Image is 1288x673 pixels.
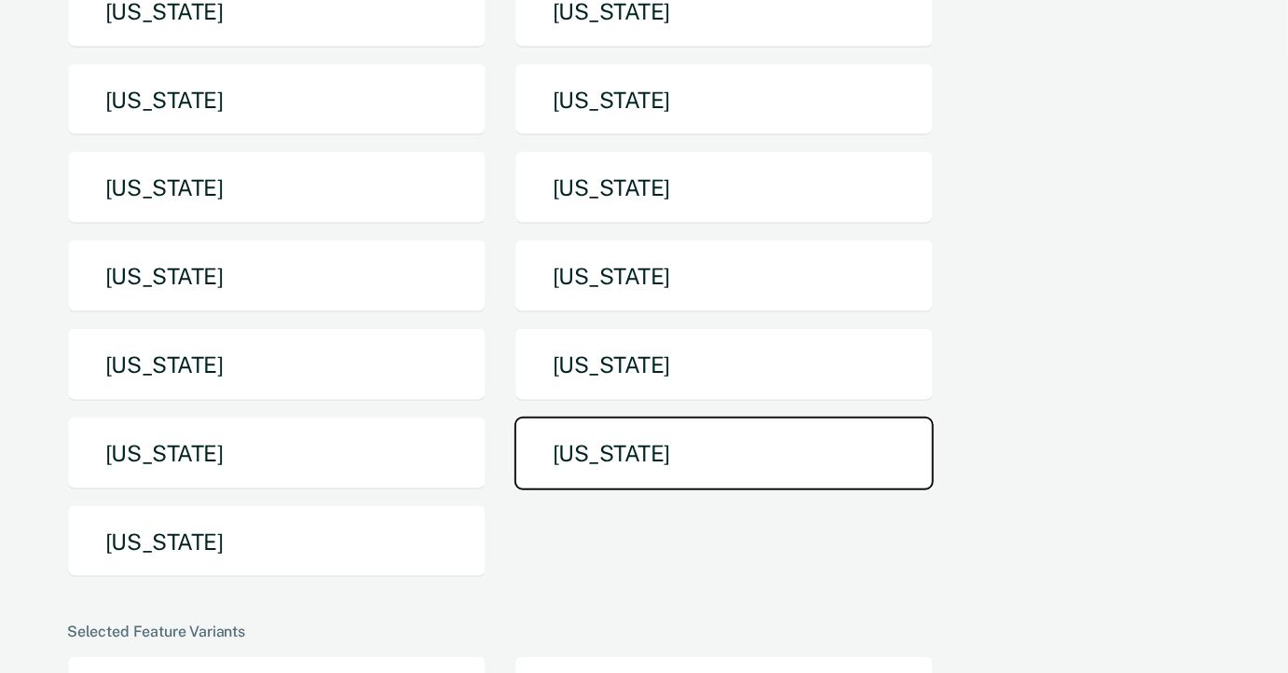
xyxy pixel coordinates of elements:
[67,151,486,225] button: [US_STATE]
[514,328,934,402] button: [US_STATE]
[514,63,934,137] button: [US_STATE]
[67,240,486,313] button: [US_STATE]
[67,328,486,402] button: [US_STATE]
[67,63,486,137] button: [US_STATE]
[67,623,1213,640] div: Selected Feature Variants
[514,417,934,490] button: [US_STATE]
[514,240,934,313] button: [US_STATE]
[67,505,486,579] button: [US_STATE]
[67,417,486,490] button: [US_STATE]
[514,151,934,225] button: [US_STATE]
